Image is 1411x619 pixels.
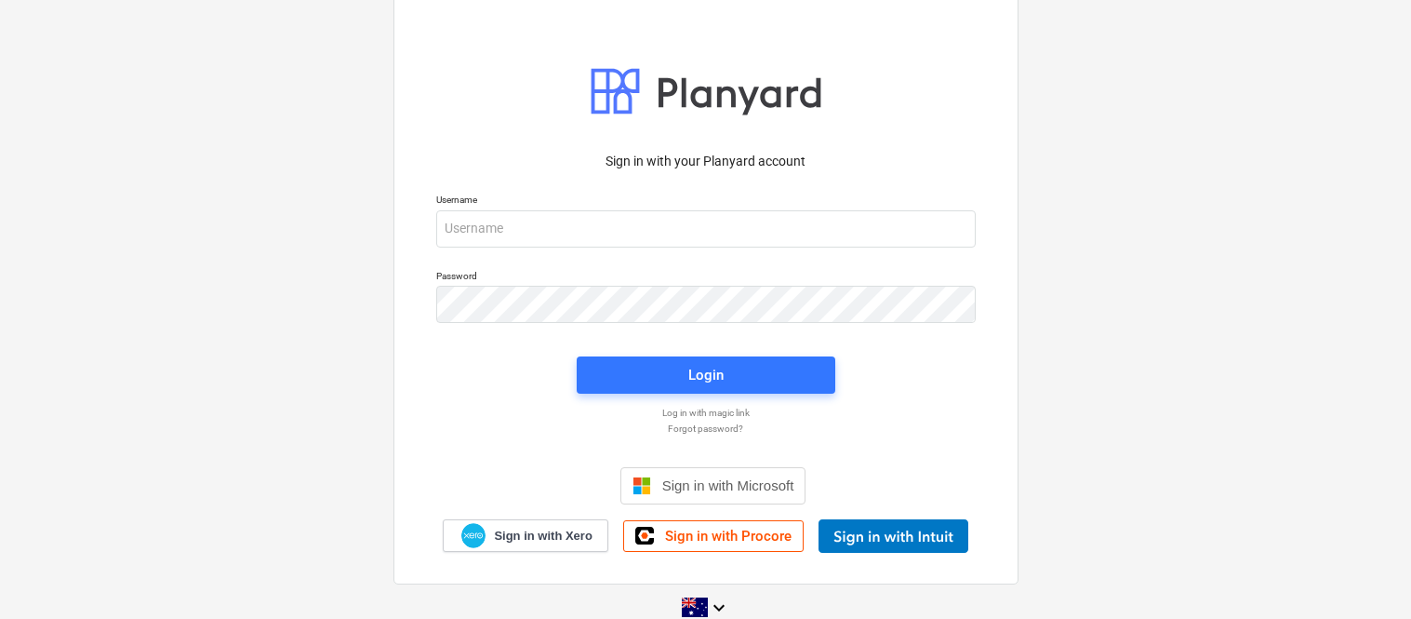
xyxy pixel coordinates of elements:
[662,478,794,493] span: Sign in with Microsoft
[427,423,985,435] a: Forgot password?
[436,210,976,248] input: Username
[632,477,651,495] img: Microsoft logo
[436,194,976,209] p: Username
[688,363,724,387] div: Login
[461,523,486,548] img: Xero logo
[623,520,804,552] a: Sign in with Procore
[577,357,835,394] button: Login
[436,270,976,286] p: Password
[665,528,792,545] span: Sign in with Procore
[708,597,730,619] i: keyboard_arrow_down
[427,407,985,419] a: Log in with magic link
[443,519,608,552] a: Sign in with Xero
[494,528,592,545] span: Sign in with Xero
[436,152,976,171] p: Sign in with your Planyard account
